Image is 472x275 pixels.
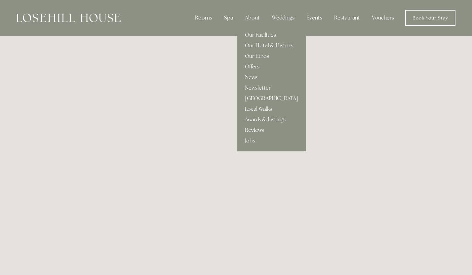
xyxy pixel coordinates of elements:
[219,11,238,24] div: Spa
[237,51,306,61] a: Our Ethos
[237,114,306,125] a: Awards & Listings
[237,30,306,40] a: Our Facilities
[237,104,306,114] a: Local Walks
[237,40,306,51] a: Our Hotel & History
[237,93,306,104] a: [GEOGRAPHIC_DATA]
[301,11,328,24] div: Events
[405,10,455,26] a: Book Your Stay
[329,11,365,24] div: Restaurant
[237,136,306,146] a: Jobs
[237,72,306,83] a: News
[237,83,306,93] a: Newsletter
[17,14,121,22] img: Losehill House
[266,11,300,24] div: Weddings
[240,11,265,24] div: About
[237,61,306,72] a: Offers
[237,125,306,136] a: Reviews
[190,11,217,24] div: Rooms
[367,11,399,24] a: Vouchers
